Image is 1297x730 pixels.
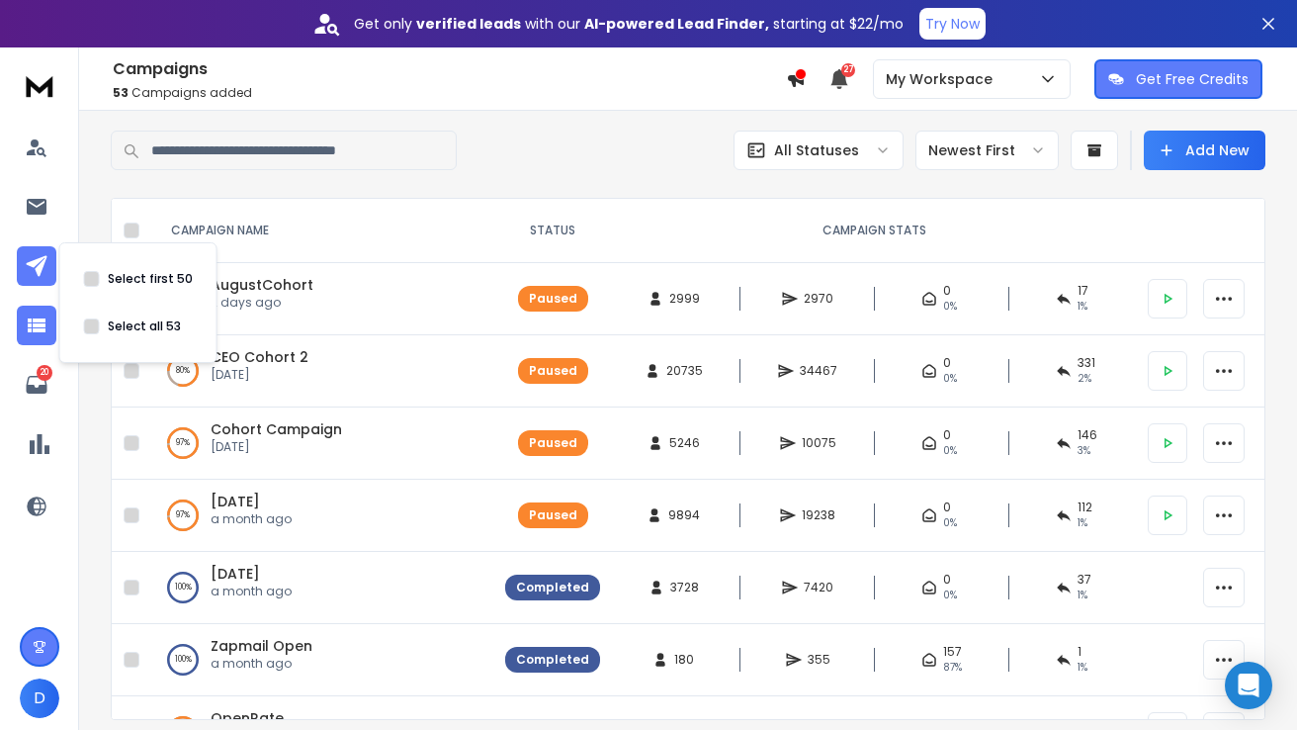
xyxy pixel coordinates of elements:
[886,69,1000,89] p: My Workspace
[211,439,342,455] p: [DATE]
[943,443,957,459] span: 0%
[108,271,193,287] label: Select first 50
[1078,427,1097,443] span: 146
[943,355,951,371] span: 0
[669,435,700,451] span: 5246
[925,14,980,34] p: Try Now
[147,624,493,696] td: 100%Zapmail Opena month ago
[915,131,1059,170] button: Newest First
[211,367,308,383] p: [DATE]
[584,14,769,34] strong: AI-powered Lead Finder,
[1078,283,1088,299] span: 17
[612,199,1136,263] th: CAMPAIGN STATS
[1078,588,1087,603] span: 1 %
[1225,662,1272,709] div: Open Intercom Messenger
[841,63,855,77] span: 27
[147,552,493,624] td: 100%[DATE]a month ago
[211,347,308,367] a: CEO Cohort 2
[774,140,859,160] p: All Statuses
[1078,644,1081,660] span: 1
[674,652,694,668] span: 180
[529,363,577,379] div: Paused
[113,85,786,101] p: Campaigns added
[211,511,292,527] p: a month ago
[669,291,700,307] span: 2999
[176,433,190,453] p: 97 %
[147,408,493,480] td: 97%Cohort Campaign[DATE]
[1078,660,1087,676] span: 1 %
[943,588,957,603] span: 0%
[1078,443,1090,459] span: 3 %
[666,363,703,379] span: 20735
[147,199,493,263] th: CAMPAIGN NAME
[354,14,904,34] p: Get only with our starting at $22/mo
[1078,371,1091,387] span: 2 %
[802,435,836,451] span: 10075
[211,295,313,311] p: 2 days ago
[1094,59,1262,99] button: Get Free Credits
[670,580,699,595] span: 3728
[175,650,192,670] p: 100 %
[20,67,59,104] img: logo
[943,660,962,676] span: 87 %
[1078,572,1091,588] span: 37
[176,505,190,525] p: 97 %
[211,564,260,584] a: [DATE]
[20,679,59,718] button: D
[943,299,957,315] span: 0%
[943,515,957,531] span: 0%
[943,572,951,588] span: 0
[804,291,833,307] span: 2970
[516,652,589,668] div: Completed
[943,427,951,443] span: 0
[919,8,986,40] button: Try Now
[804,580,833,595] span: 7420
[493,199,612,263] th: STATUS
[113,84,129,101] span: 53
[1136,69,1249,89] p: Get Free Credits
[176,361,190,381] p: 80 %
[211,275,313,295] a: AugustCohort
[416,14,521,34] strong: verified leads
[800,363,837,379] span: 34467
[108,319,181,334] label: Select all 53
[211,419,342,439] a: Cohort Campaign
[211,656,312,672] p: a month ago
[147,480,493,552] td: 97%[DATE]a month ago
[943,644,962,660] span: 157
[1078,355,1095,371] span: 331
[1078,500,1092,515] span: 112
[17,365,56,405] a: 20
[211,708,284,728] a: OpenRate
[668,507,700,523] span: 9894
[943,500,951,515] span: 0
[529,435,577,451] div: Paused
[147,335,493,408] td: 80%CEO Cohort 2[DATE]
[943,283,951,299] span: 0
[1078,515,1087,531] span: 1 %
[37,365,52,381] p: 20
[1078,299,1087,315] span: 1 %
[147,263,493,335] td: 0%AugustCohort2 days ago
[529,507,577,523] div: Paused
[808,652,830,668] span: 355
[211,636,312,656] a: Zapmail Open
[211,492,260,511] a: [DATE]
[516,580,589,595] div: Completed
[175,578,192,597] p: 100 %
[802,507,835,523] span: 19238
[211,584,292,599] p: a month ago
[529,291,577,307] div: Paused
[113,57,786,81] h1: Campaigns
[943,371,957,387] span: 0%
[1144,131,1265,170] button: Add New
